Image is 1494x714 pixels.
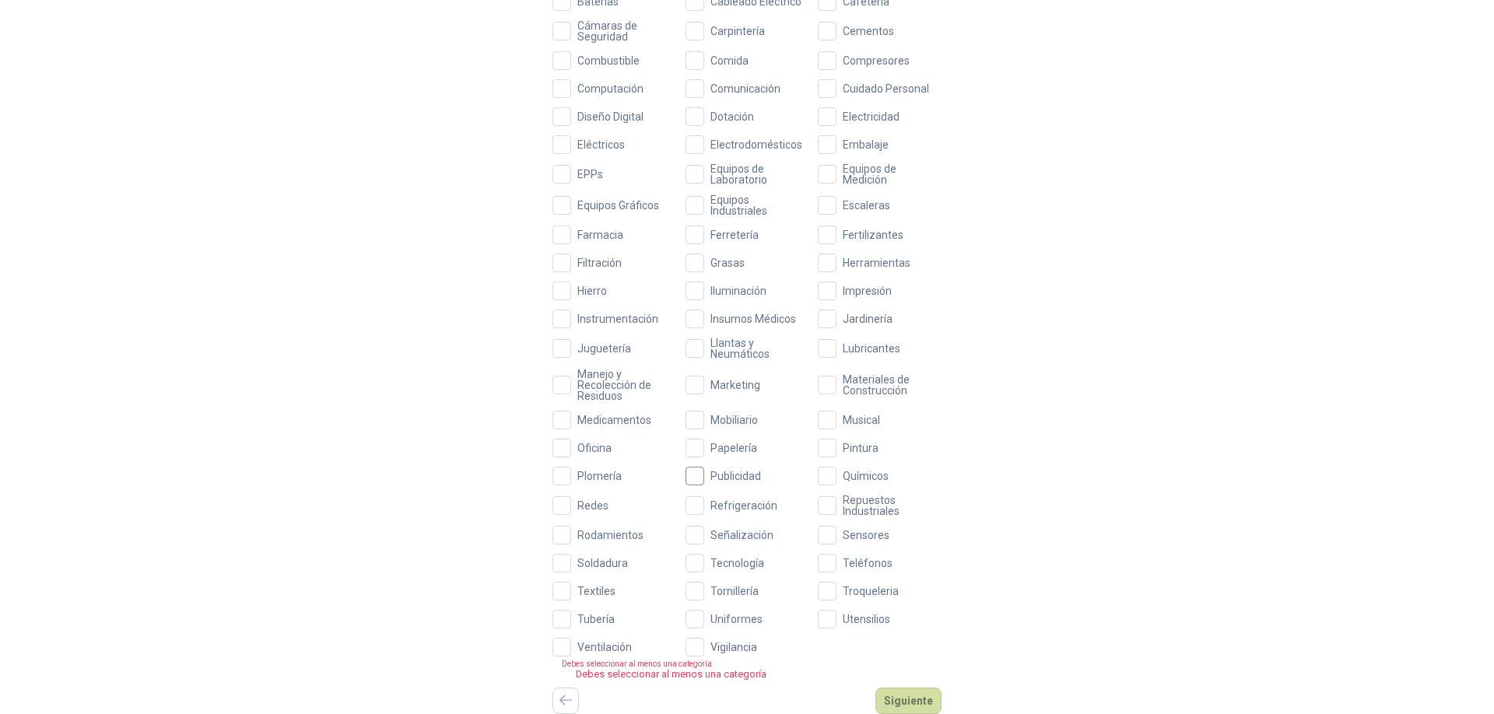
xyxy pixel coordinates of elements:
span: Vigilancia [704,642,763,653]
span: Computación [571,83,650,94]
span: Herramientas [836,257,917,268]
span: Diseño Digital [571,111,650,122]
span: Fertilizantes [836,229,910,240]
span: Uniformes [704,614,769,625]
span: Soldadura [571,558,634,569]
span: EPPs [571,169,609,180]
span: Equipos Industriales [704,194,809,216]
span: Instrumentación [571,313,665,324]
span: Impresión [836,285,898,296]
p: Debes seleccionar al menos una categoría [552,656,712,670]
span: Tubería [571,614,621,625]
span: Medicamentos [571,415,658,425]
span: Cuidado Personal [836,83,935,94]
span: Utensilios [836,614,896,625]
span: Electrodomésticos [704,139,808,150]
span: Filtración [571,257,628,268]
span: Equipos Gráficos [571,200,665,211]
span: Comunicación [704,83,787,94]
span: Combustible [571,55,646,66]
span: Repuestos Industriales [836,495,942,516]
span: Pintura [836,443,885,453]
p: Debes seleccionar al menos una categoría [576,669,766,679]
span: Cementos [836,26,900,37]
span: Equipos de Laboratorio [704,163,809,185]
span: Textiles [571,586,622,597]
span: Papelería [704,443,763,453]
span: Manejo y Recolección de Residuos [571,369,676,401]
span: Publicidad [704,471,767,481]
span: Jardinería [836,313,899,324]
span: Tecnología [704,558,770,569]
span: Teléfonos [836,558,899,569]
span: Tornillería [704,586,765,597]
span: Plomería [571,471,628,481]
span: Musical [836,415,886,425]
span: Hierro [571,285,613,296]
span: Farmacia [571,229,630,240]
span: Materiales de Construcción [836,374,942,396]
span: Comida [704,55,755,66]
span: Cámaras de Seguridad [571,20,676,42]
span: Sensores [836,530,896,541]
span: Insumos Médicos [704,313,802,324]
span: Equipos de Medición [836,163,942,185]
span: Iluminación [704,285,773,296]
span: Rodamientos [571,530,650,541]
span: Oficina [571,443,618,453]
span: Juguetería [571,343,637,354]
span: Redes [571,500,615,511]
span: Señalización [704,530,780,541]
span: Carpintería [704,26,771,37]
span: Troqueleria [836,586,905,597]
span: Mobiliario [704,415,764,425]
span: Embalaje [836,139,895,150]
span: Grasas [704,257,751,268]
span: Lubricantes [836,343,907,354]
span: Ferretería [704,229,765,240]
span: Refrigeración [704,500,784,511]
span: Llantas y Neumáticos [704,338,809,359]
span: Marketing [704,380,766,390]
span: Químicos [836,471,895,481]
span: Ventilación [571,642,638,653]
button: Siguiente [875,688,942,714]
span: Eléctricos [571,139,631,150]
span: Compresores [836,55,916,66]
span: Electricidad [836,111,906,122]
span: Escaleras [836,200,896,211]
span: Dotación [704,111,760,122]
